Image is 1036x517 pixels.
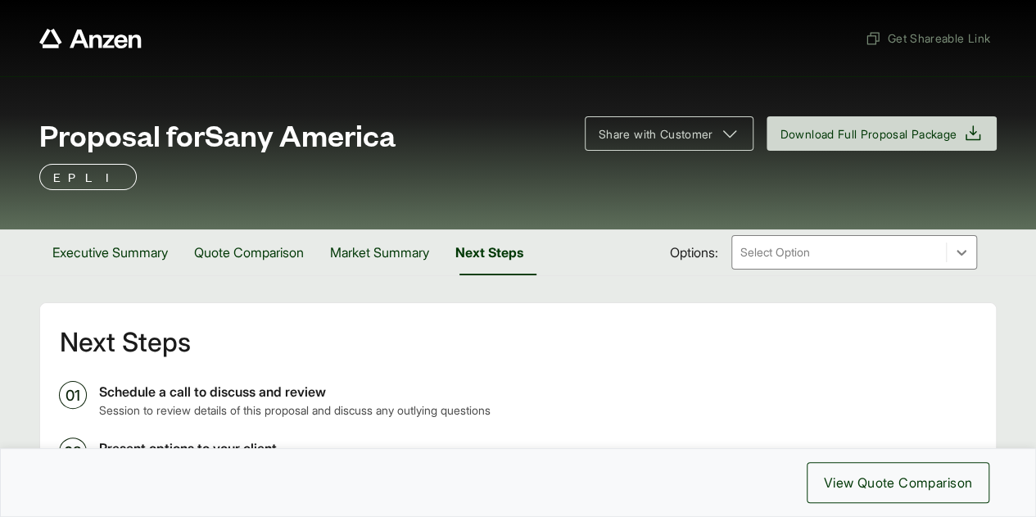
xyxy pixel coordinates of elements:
span: Proposal for Sany America [39,118,396,151]
button: Executive Summary [39,229,181,275]
button: Next Steps [442,229,536,275]
button: Download Full Proposal Package [767,116,998,151]
p: EPLI [53,167,123,187]
span: Download Full Proposal Package [780,125,957,143]
button: Share with Customer [585,116,753,151]
a: Anzen website [39,29,142,48]
p: Session to review details of this proposal and discuss any outlying questions [99,401,976,419]
p: Schedule a call to discuss and review [99,382,976,401]
button: Get Shareable Link [858,23,997,53]
span: Share with Customer [599,125,713,143]
h2: Next Steps [60,329,976,356]
button: Quote Comparison [181,229,317,275]
button: View Quote Comparison [807,462,989,503]
button: Market Summary [317,229,442,275]
p: Present options to your client [99,438,976,458]
span: Get Shareable Link [865,29,990,47]
span: View Quote Comparison [824,473,972,492]
span: Options: [670,243,718,262]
